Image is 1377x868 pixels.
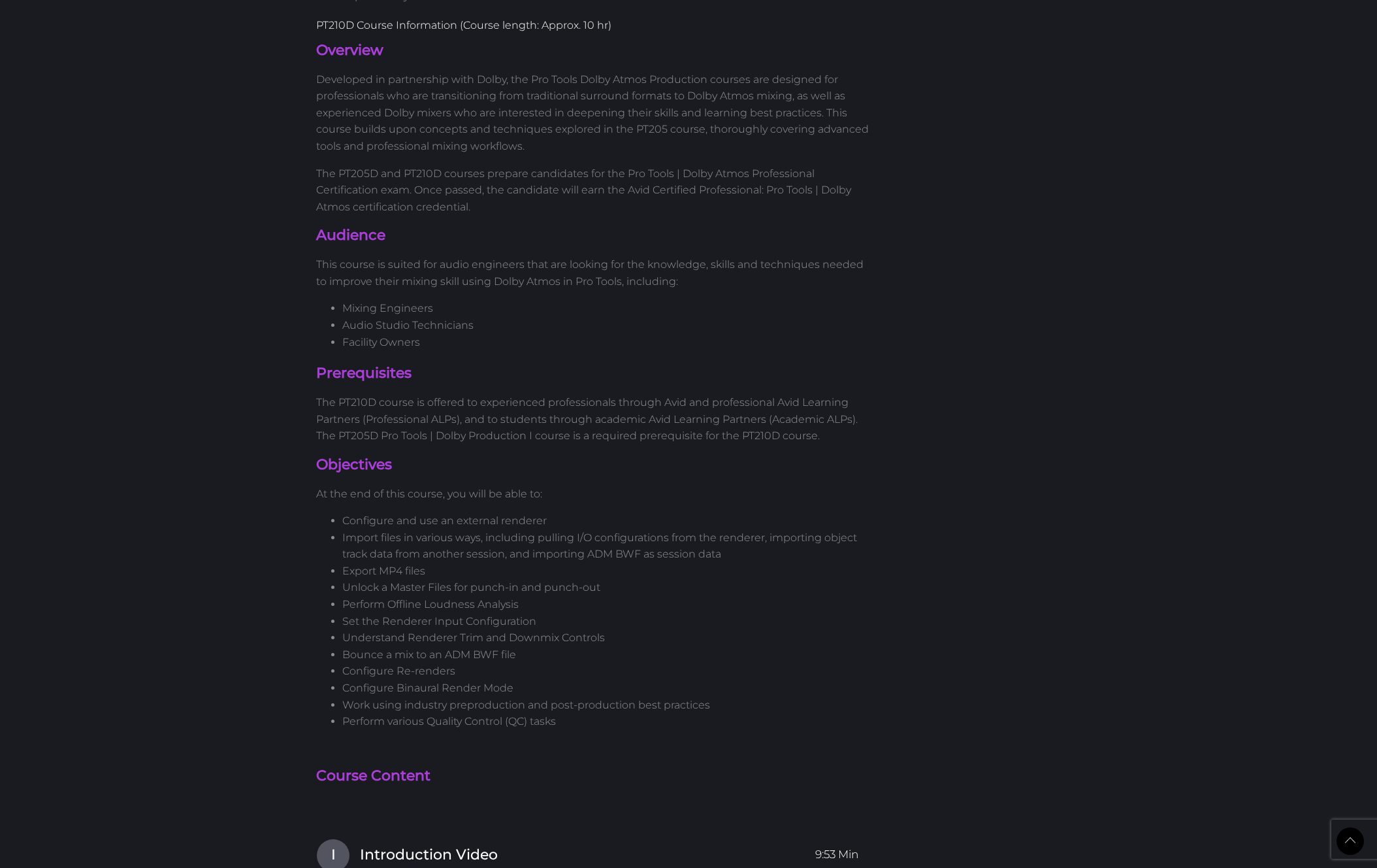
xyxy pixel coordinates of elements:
[342,512,870,529] li: Configure and use an external renderer
[316,41,870,61] h4: Overview
[342,529,870,563] li: Import files in various ways, including pulling I/O configurations from the renderer, importing o...
[342,713,870,730] li: Perform various Quality Control (QC) tasks
[342,613,870,630] li: Set the Renderer Input Configuration
[316,766,870,786] h4: Course Content
[342,697,870,714] li: Work using industry preproduction and post-production best practices
[316,363,870,384] h4: Prerequisites
[342,629,870,646] li: Understand Renderer Trim and Downmix Controls
[342,317,870,334] li: Audio Studio Technicians
[342,563,870,580] li: Export MP4 files
[342,579,870,596] li: Unlock a Master Files for punch-in and punch-out
[316,455,870,475] h4: Objectives
[1336,827,1364,855] a: Back to Top
[342,596,870,613] li: Perform Offline Loudness Analysis
[342,663,870,680] li: Configure Re-renders
[360,845,498,865] span: Introduction Video
[342,334,870,351] li: Facility Owners
[316,165,870,216] p: The PT205D and PT210D courses prepare candidates for the Pro Tools | Dolby Atmos Professional Cer...
[316,839,859,866] a: IIntroduction Video9:53 Min
[342,646,870,663] li: Bounce a mix to an ADM BWF file
[316,256,870,290] p: This course is suited for audio engineers that are looking for the knowledge, skills and techniqu...
[316,394,870,444] p: The PT210D course is offered to experienced professionals through Avid and professional Avid Lear...
[316,486,870,503] p: At the end of this course, you will be able to:
[342,300,870,317] li: Mixing Engineers
[342,680,870,697] li: Configure Binaural Render Mode
[316,225,870,246] h4: Audience
[815,839,858,863] span: 9:53 Min
[316,71,870,155] p: Developed in partnership with Dolby, the Pro Tools Dolby Atmos Production courses are designed fo...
